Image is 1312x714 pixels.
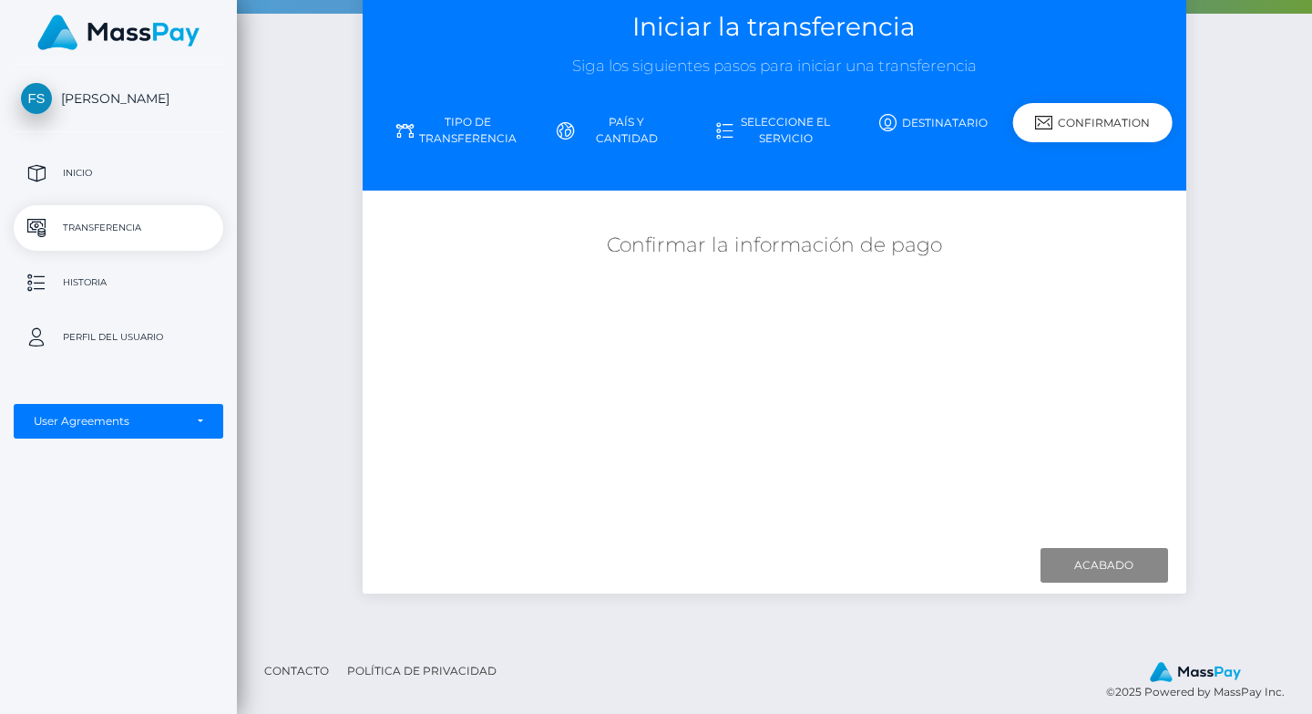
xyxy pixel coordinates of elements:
[376,9,1172,45] h3: Iniciar la transferencia
[14,205,223,251] a: Transferencia
[1106,661,1298,701] div: © 2025 Powered by MassPay Inc.
[376,107,536,154] a: Tipo de transferencia
[14,315,223,360] a: Perfil del usuario
[21,269,216,296] p: Historia
[536,107,695,154] a: País y cantidad
[695,107,855,154] a: Seleccione el servicio
[376,56,1172,78] h3: Siga los siguientes pasos para iniciar una transferencia
[21,324,216,351] p: Perfil del usuario
[37,15,200,50] img: MassPay
[34,414,183,429] div: User Agreements
[376,232,1172,260] h5: Confirmar la información de pago
[340,657,504,685] a: Política de privacidad
[14,404,223,439] button: User Agreements
[1040,548,1168,583] input: Acabado
[14,90,223,107] span: [PERSON_NAME]
[14,150,223,196] a: Inicio
[21,214,216,242] p: Transferencia
[257,657,336,685] a: Contacto
[1013,103,1173,142] div: Confirmation
[14,260,223,305] a: Historia
[1150,662,1241,682] img: MassPay
[854,107,1013,139] a: Destinatario
[21,160,216,187] p: Inicio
